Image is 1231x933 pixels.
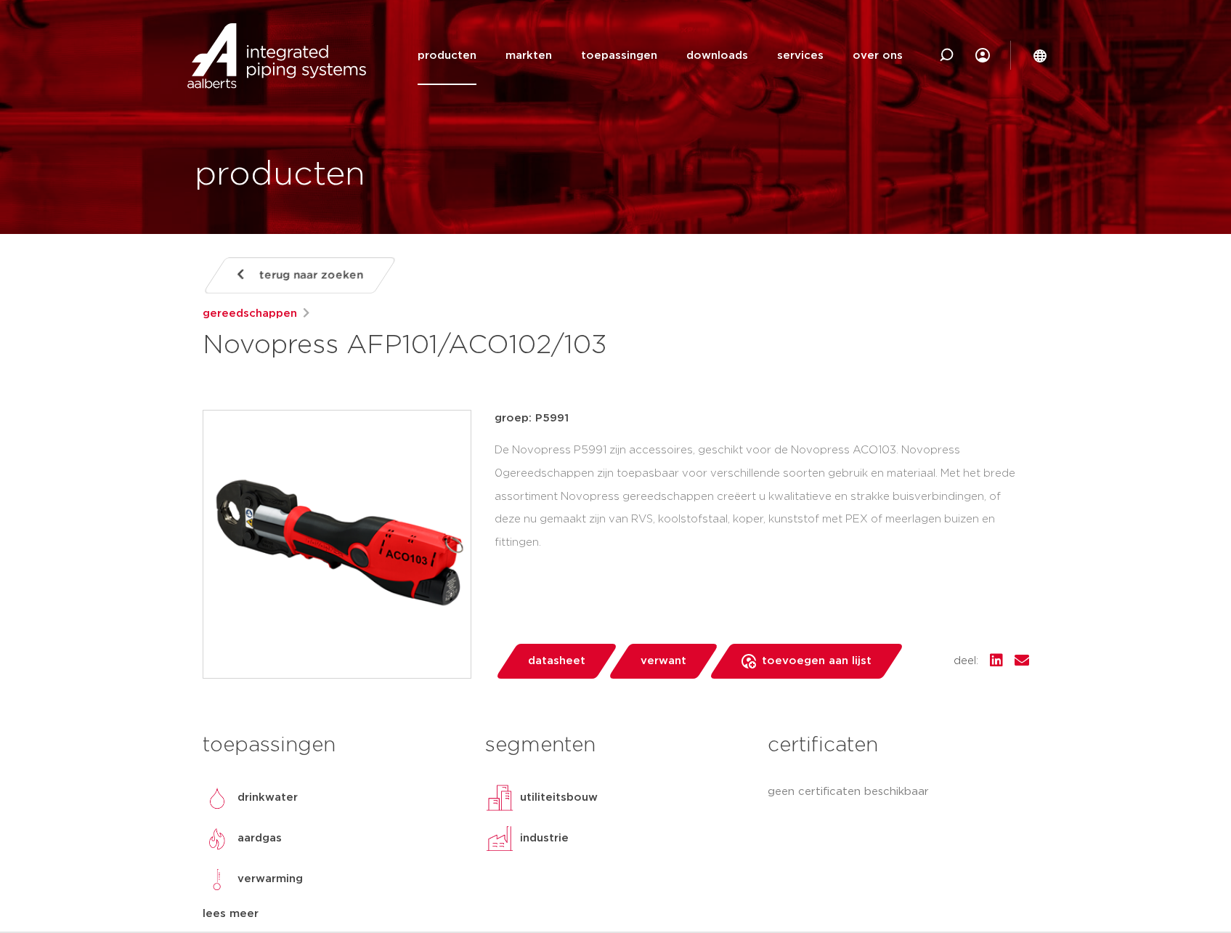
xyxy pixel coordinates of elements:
[203,865,232,894] img: verwarming
[495,644,618,679] a: datasheet
[418,26,903,85] nav: Menu
[203,328,748,363] h1: Novopress AFP101/ACO102/103
[768,731,1028,760] h3: certificaten
[853,26,903,85] a: over ons
[203,411,471,678] img: Product Image for Novopress AFP101/ACO102/103
[607,644,719,679] a: verwant
[528,650,585,673] span: datasheet
[777,26,824,85] a: services
[485,783,514,812] img: utiliteitsbouw
[954,653,978,670] span: deel:
[520,830,569,847] p: industrie
[202,257,397,294] a: terug naar zoeken
[505,26,552,85] a: markten
[237,789,298,807] p: drinkwater
[203,905,463,923] div: lees meer
[237,871,303,888] p: verwarming
[768,783,1028,801] p: geen certificaten beschikbaar
[203,783,232,812] img: drinkwater
[237,830,282,847] p: aardgas
[520,789,598,807] p: utiliteitsbouw
[485,731,746,760] h3: segmenten
[485,824,514,853] img: industrie
[418,26,476,85] a: producten
[762,650,872,673] span: toevoegen aan lijst
[641,650,686,673] span: verwant
[975,26,990,85] div: my IPS
[203,824,232,853] img: aardgas
[581,26,657,85] a: toepassingen
[195,152,365,198] h1: producten
[203,305,297,323] a: gereedschappen
[495,410,1029,427] p: groep: P5991
[495,439,1029,554] div: De Novopress P5991 zijn accessoires, geschikt voor de Novopress ACO103. Novopress 0gereedschappen...
[686,26,748,85] a: downloads
[259,264,363,287] span: terug naar zoeken
[203,731,463,760] h3: toepassingen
